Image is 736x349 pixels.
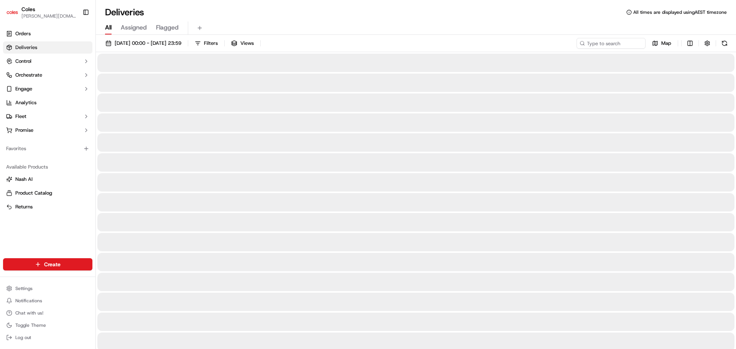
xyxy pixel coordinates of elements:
a: Analytics [3,97,92,109]
button: Orchestrate [3,69,92,81]
button: Fleet [3,110,92,123]
span: Engage [15,85,32,92]
button: Control [3,55,92,67]
button: Log out [3,332,92,343]
button: Coles [21,5,35,13]
button: Returns [3,201,92,213]
button: Chat with us! [3,308,92,318]
span: Chat with us! [15,310,43,316]
span: All [105,23,112,32]
button: Engage [3,83,92,95]
span: Returns [15,203,33,210]
button: Map [649,38,675,49]
div: Favorites [3,143,92,155]
span: Analytics [15,99,36,106]
span: Assigned [121,23,147,32]
span: Create [44,261,61,268]
button: Settings [3,283,92,294]
span: Orchestrate [15,72,42,79]
span: Settings [15,285,33,292]
button: Filters [191,38,221,49]
button: Product Catalog [3,187,92,199]
span: Toggle Theme [15,322,46,328]
span: Views [240,40,254,47]
span: Map [661,40,671,47]
input: Type to search [577,38,646,49]
div: Available Products [3,161,92,173]
span: Control [15,58,31,65]
a: Nash AI [6,176,89,183]
a: Orders [3,28,92,40]
span: Orders [15,30,31,37]
span: Product Catalog [15,190,52,197]
button: ColesColes[PERSON_NAME][DOMAIN_NAME][EMAIL_ADDRESS][PERSON_NAME][DOMAIN_NAME] [3,3,79,21]
a: Deliveries [3,41,92,54]
button: Views [228,38,257,49]
a: Product Catalog [6,190,89,197]
a: Returns [6,203,89,210]
span: Filters [204,40,218,47]
span: Flagged [156,23,179,32]
button: Notifications [3,295,92,306]
button: Create [3,258,92,270]
button: [DATE] 00:00 - [DATE] 23:59 [102,38,185,49]
button: [PERSON_NAME][DOMAIN_NAME][EMAIL_ADDRESS][PERSON_NAME][DOMAIN_NAME] [21,13,76,19]
span: Deliveries [15,44,37,51]
span: Fleet [15,113,26,120]
span: Nash AI [15,176,33,183]
button: Nash AI [3,173,92,185]
button: Promise [3,124,92,136]
img: Coles [6,6,18,18]
span: Log out [15,334,31,341]
h1: Deliveries [105,6,144,18]
span: All times are displayed using AEST timezone [633,9,727,15]
button: Toggle Theme [3,320,92,331]
button: Refresh [719,38,730,49]
span: [DATE] 00:00 - [DATE] 23:59 [115,40,181,47]
span: Notifications [15,298,42,304]
span: Promise [15,127,33,134]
